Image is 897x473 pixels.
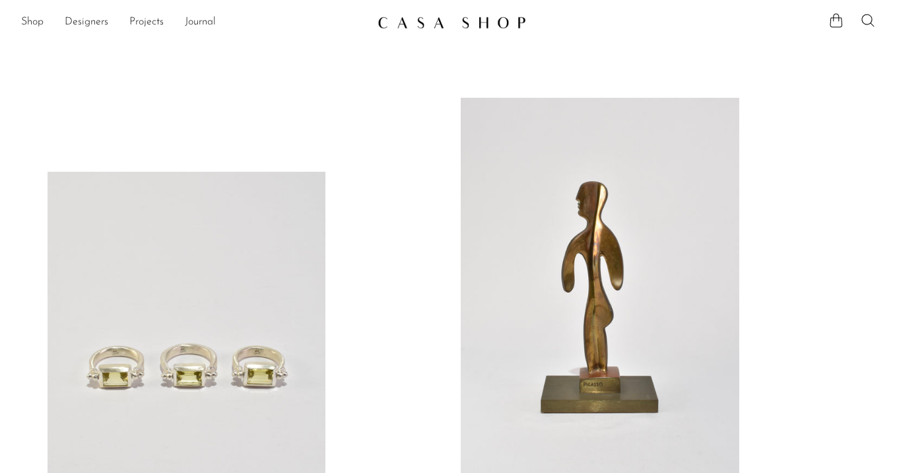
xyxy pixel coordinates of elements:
a: Projects [129,14,164,31]
ul: NEW HEADER MENU [21,11,367,34]
a: Journal [185,14,216,31]
nav: Desktop navigation [21,11,367,34]
a: Designers [65,14,108,31]
a: Shop [21,14,44,31]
